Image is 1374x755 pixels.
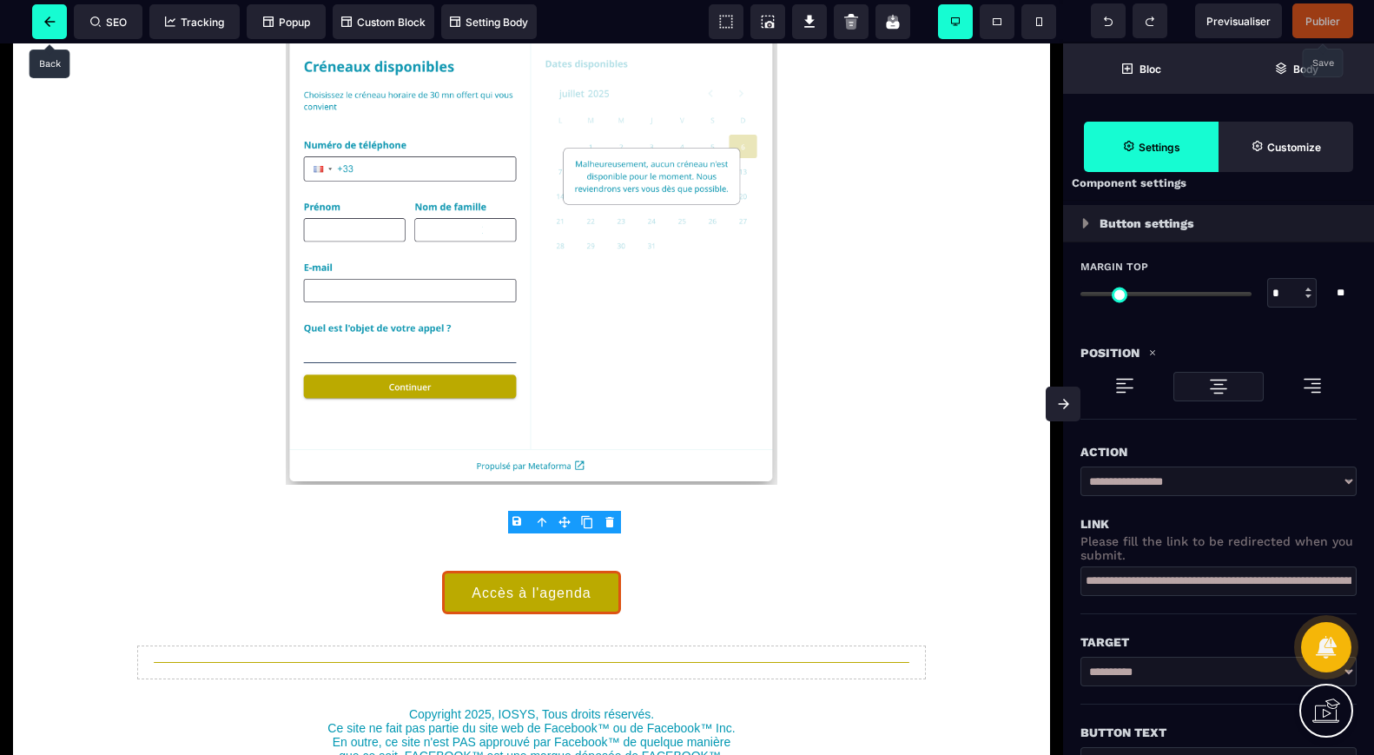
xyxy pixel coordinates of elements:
div: Action [1080,441,1357,462]
strong: Body [1293,63,1318,76]
span: Publier [1305,15,1340,28]
img: loading [1148,348,1157,357]
span: Popup [263,16,310,29]
div: Component settings [1063,167,1374,201]
span: Open Style Manager [1219,122,1353,172]
span: SEO [90,16,127,29]
img: loading [1082,218,1089,228]
p: Please fill the link to be redirected when you submit. [1080,534,1357,562]
span: Tracking [165,16,224,29]
div: Target [1080,632,1357,652]
img: loading [1114,375,1135,396]
img: loading [1208,376,1229,397]
span: Settings [1084,122,1219,172]
p: Position [1080,342,1139,363]
span: Open Blocks [1063,43,1219,94]
strong: Customize [1267,141,1321,154]
text: Copyright 2025, IOSYS, Tous droits réservés. Ce site ne fait pas partie du site web de Facebook™ ... [327,659,736,738]
span: Screenshot [750,4,785,39]
strong: Settings [1139,141,1180,154]
p: Button settings [1100,213,1194,234]
div: Button Text [1080,722,1357,743]
span: Previsualiser [1206,15,1271,28]
span: Custom Block [341,16,426,29]
strong: Bloc [1139,63,1161,76]
div: Link [1080,513,1357,534]
span: View components [709,4,743,39]
span: Margin Top [1080,260,1148,274]
img: loading [1302,375,1323,396]
button: Accès à l'agenda [442,527,620,571]
span: Setting Body [450,16,528,29]
span: Open Layer Manager [1219,43,1374,94]
span: Preview [1195,3,1282,38]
